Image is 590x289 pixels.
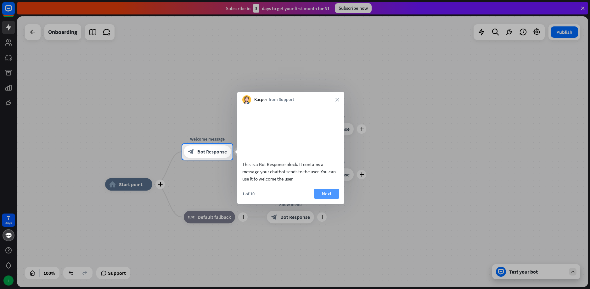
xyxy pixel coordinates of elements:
[254,97,267,103] span: Kacper
[335,98,339,102] i: close
[5,3,24,21] button: Open LiveChat chat widget
[242,191,255,197] div: 1 of 10
[197,149,227,155] span: Bot Response
[314,189,339,199] button: Next
[188,149,194,155] i: block_bot_response
[269,97,294,103] span: from Support
[242,161,339,182] div: This is a Bot Response block. It contains a message your chatbot sends to the user. You can use i...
